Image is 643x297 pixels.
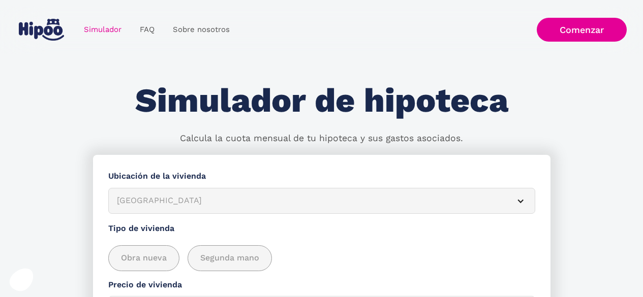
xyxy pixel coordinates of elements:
article: [GEOGRAPHIC_DATA] [108,188,535,214]
a: home [17,15,67,45]
a: Comenzar [537,18,627,42]
a: Sobre nosotros [164,20,239,40]
span: Segunda mano [200,252,259,265]
label: Tipo de vivienda [108,222,535,235]
a: Simulador [75,20,131,40]
a: FAQ [131,20,164,40]
label: Precio de vivienda [108,279,535,291]
span: Obra nueva [121,252,167,265]
p: Calcula la cuota mensual de tu hipoteca y sus gastos asociados. [180,132,463,145]
div: add_description_here [108,245,535,271]
h1: Simulador de hipoteca [135,82,508,119]
div: [GEOGRAPHIC_DATA] [117,194,502,207]
label: Ubicación de la vivienda [108,170,535,183]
